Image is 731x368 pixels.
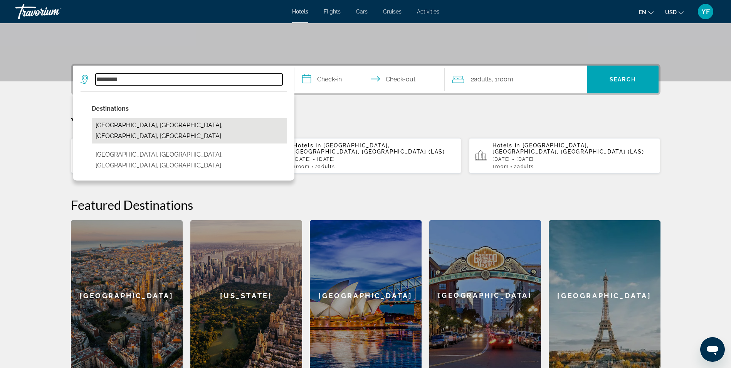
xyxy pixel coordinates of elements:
button: Hotels in [GEOGRAPHIC_DATA], [GEOGRAPHIC_DATA], [GEOGRAPHIC_DATA] (LAS)[DATE] - [DATE]1Room2Adults [469,138,660,174]
span: [GEOGRAPHIC_DATA], [GEOGRAPHIC_DATA], [GEOGRAPHIC_DATA] (LAS) [293,142,445,155]
span: Hotels in [492,142,520,149]
span: 2 [315,164,335,169]
button: Change currency [665,7,684,18]
span: Room [296,164,310,169]
span: 1 [293,164,309,169]
button: Travelers: 2 adults, 0 children [445,66,587,93]
span: Search [610,76,636,83]
div: Destination search results [73,91,294,181]
button: Change language [639,7,654,18]
p: [DATE] - [DATE] [293,157,455,162]
span: en [639,9,646,15]
a: Activities [417,8,439,15]
span: 2 [514,164,534,169]
button: Select check in and out date [294,66,445,93]
button: Select city: Scottdale, Atlanta, GA, United States [92,147,287,173]
a: Hotels [292,8,308,15]
span: Adults [517,164,534,169]
span: Room [497,76,513,83]
button: Select city: Scottdale, Greensburg, PA, United States [92,118,287,143]
button: Hotels in [GEOGRAPHIC_DATA], [GEOGRAPHIC_DATA], [GEOGRAPHIC_DATA] (LAS)[DATE] - [DATE]1Room2Adults [71,138,262,174]
span: Room [495,164,509,169]
span: 1 [492,164,509,169]
button: Search [587,66,659,93]
span: Adults [318,164,335,169]
a: Cruises [383,8,402,15]
div: Search widget [73,66,659,93]
span: Hotels in [293,142,321,149]
span: 2 [471,74,492,85]
span: , 1 [492,74,513,85]
span: USD [665,9,677,15]
span: YF [701,8,710,15]
a: Travorium [15,2,92,22]
span: [GEOGRAPHIC_DATA], [GEOGRAPHIC_DATA], [GEOGRAPHIC_DATA] (LAS) [492,142,644,155]
button: Hotels in [GEOGRAPHIC_DATA], [GEOGRAPHIC_DATA], [GEOGRAPHIC_DATA] (LAS)[DATE] - [DATE]1Room2Adults [270,138,461,174]
input: Search hotel destination [96,74,282,85]
iframe: Button to launch messaging window [700,337,725,362]
p: [DATE] - [DATE] [492,157,654,162]
p: Your Recent Searches [71,115,660,130]
h2: Featured Destinations [71,197,660,213]
a: Flights [324,8,341,15]
button: User Menu [696,3,716,20]
p: City options [92,103,287,114]
a: Cars [356,8,368,15]
span: Adults [474,76,492,83]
